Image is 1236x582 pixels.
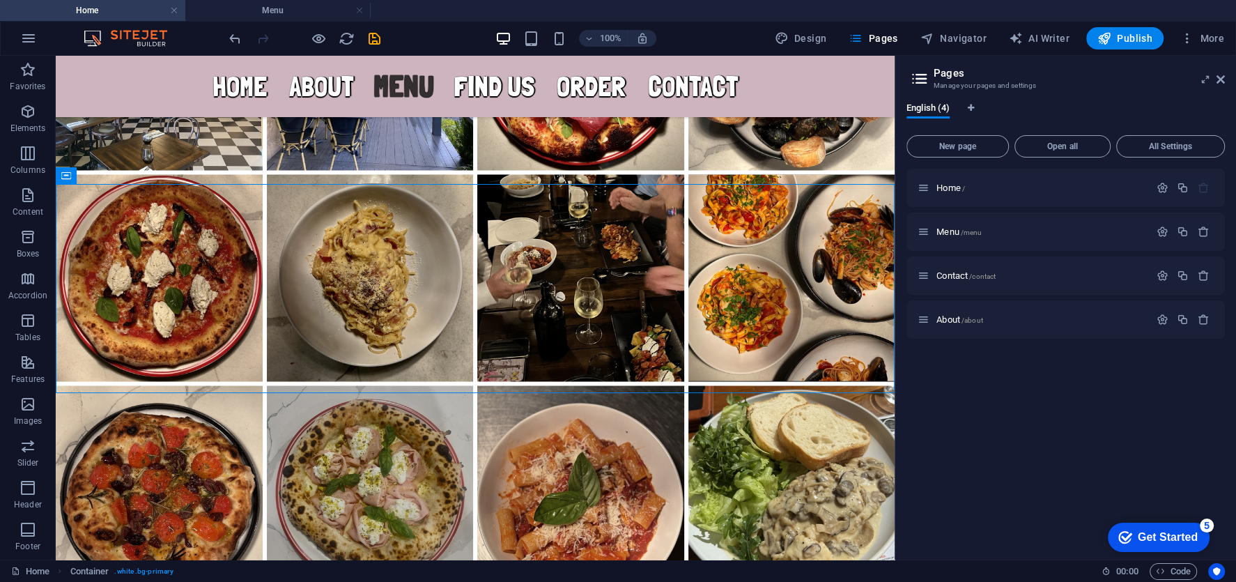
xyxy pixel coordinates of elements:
p: Columns [10,164,45,176]
span: /about [961,316,983,324]
div: Duplicate [1177,270,1189,282]
button: New page [906,135,1009,158]
nav: breadcrumb [70,563,174,580]
button: Code [1150,563,1197,580]
div: Menu/menu [932,227,1150,236]
div: Get Started [41,15,101,28]
span: /menu [961,229,982,236]
div: Settings [1157,182,1168,194]
h2: Pages [934,67,1225,79]
button: undo [226,30,243,47]
p: Slider [17,457,39,468]
span: Click to select. Double-click to edit [70,563,109,580]
button: All Settings [1116,135,1225,158]
span: Code [1156,563,1191,580]
p: Accordion [8,290,47,301]
i: Save (Ctrl+S) [366,31,383,47]
span: Home [936,183,965,193]
button: Pages [843,27,903,49]
img: Editor Logo [80,30,185,47]
p: Header [14,499,42,510]
span: English (4) [906,100,950,119]
p: Features [11,374,45,385]
a: Click to cancel selection. Double-click to open Pages [11,563,49,580]
div: Remove [1198,314,1210,326]
h4: Menu [185,3,371,18]
div: Settings [1157,226,1168,238]
i: Undo: Delete elements (Ctrl+Z) [227,31,243,47]
span: More [1180,31,1224,45]
button: Publish [1086,27,1164,49]
h6: Session time [1102,563,1138,580]
div: Language Tabs [906,103,1225,130]
button: 100% [579,30,628,47]
p: Tables [15,332,40,343]
button: AI Writer [1003,27,1075,49]
div: Remove [1198,270,1210,282]
div: Remove [1198,226,1210,238]
button: reload [338,30,355,47]
span: / [962,185,965,192]
div: Design (Ctrl+Alt+Y) [769,27,833,49]
p: Footer [15,541,40,552]
button: Design [769,27,833,49]
div: Home/ [932,183,1150,192]
div: Duplicate [1177,226,1189,238]
span: All Settings [1122,142,1219,151]
span: Publish [1097,31,1152,45]
button: Open all [1014,135,1111,158]
span: Navigator [920,31,987,45]
button: Usercentrics [1208,563,1225,580]
span: . white .bg-primary [114,563,173,580]
h3: Manage your pages and settings [934,79,1197,92]
div: About/about [932,315,1150,324]
span: AI Writer [1009,31,1069,45]
div: Contact/contact [932,271,1150,280]
p: Content [13,206,43,217]
div: 5 [103,3,117,17]
span: Click to open page [936,314,983,325]
h6: 100% [600,30,622,47]
p: Elements [10,123,46,134]
span: : [1126,566,1128,576]
span: 00 00 [1116,563,1138,580]
span: Pages [849,31,897,45]
span: Open all [1021,142,1104,151]
p: Favorites [10,81,45,92]
span: Design [775,31,827,45]
div: The startpage cannot be deleted [1198,182,1210,194]
button: Navigator [915,27,992,49]
div: Settings [1157,270,1168,282]
button: save [366,30,383,47]
span: New page [913,142,1003,151]
p: Boxes [17,248,40,259]
div: Get Started 5 items remaining, 0% complete [11,7,113,36]
span: Menu [936,227,982,237]
p: Images [14,415,43,427]
span: /contact [969,273,996,280]
div: Settings [1157,314,1168,326]
div: Duplicate [1177,314,1189,326]
span: Click to open page [936,270,996,281]
button: More [1175,27,1230,49]
div: Duplicate [1177,182,1189,194]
